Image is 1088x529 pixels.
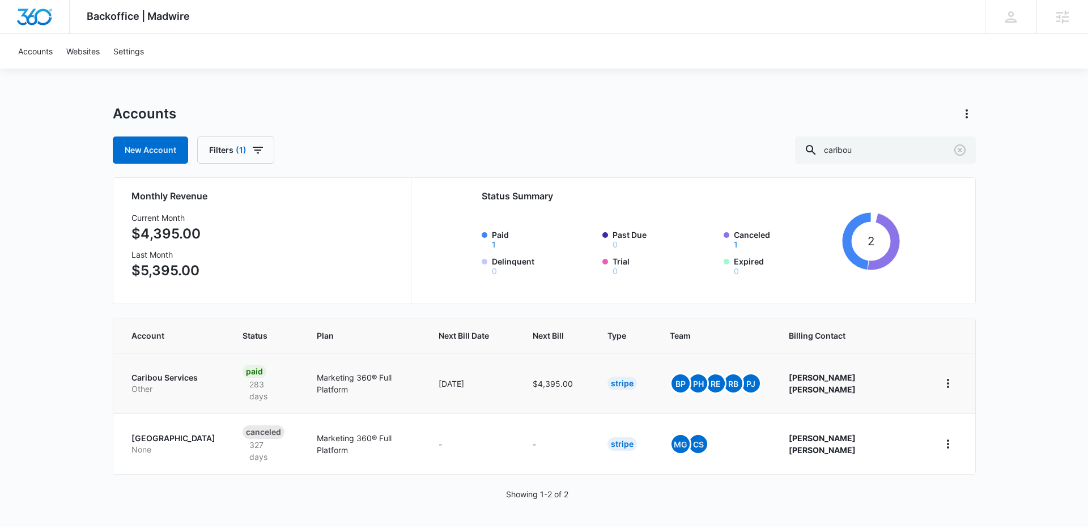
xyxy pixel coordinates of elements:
[734,241,738,249] button: Canceled
[795,136,976,164] input: Search
[789,433,856,455] strong: [PERSON_NAME] [PERSON_NAME]
[131,224,201,244] p: $4,395.00
[533,330,564,342] span: Next Bill
[689,435,707,453] span: CS
[243,439,290,463] p: 327 days
[131,212,201,224] h3: Current Month
[131,249,201,261] h3: Last Month
[607,330,626,342] span: Type
[707,374,725,393] span: RE
[742,374,760,393] span: PJ
[689,374,707,393] span: PH
[789,330,911,342] span: Billing Contact
[87,10,190,22] span: Backoffice | Madwire
[131,261,201,281] p: $5,395.00
[131,372,215,383] p: Caribou Services
[519,413,594,474] td: -
[107,34,151,69] a: Settings
[113,105,176,122] h1: Accounts
[607,437,637,451] div: Stripe
[734,255,838,275] label: Expired
[506,488,568,500] p: Showing 1-2 of 2
[613,255,717,275] label: Trial
[425,353,519,413] td: [DATE]
[243,378,290,402] p: 283 days
[131,383,215,395] p: Other
[317,432,411,456] p: Marketing 360® Full Platform
[243,330,274,342] span: Status
[492,241,496,249] button: Paid
[671,374,690,393] span: BP
[317,372,411,395] p: Marketing 360® Full Platform
[131,433,215,444] p: [GEOGRAPHIC_DATA]
[317,330,411,342] span: Plan
[724,374,742,393] span: RB
[670,330,745,342] span: Team
[59,34,107,69] a: Websites
[131,372,215,394] a: Caribou ServicesOther
[671,435,690,453] span: MG
[131,433,215,455] a: [GEOGRAPHIC_DATA]None
[131,330,199,342] span: Account
[236,146,246,154] span: (1)
[951,141,969,159] button: Clear
[734,229,838,249] label: Canceled
[939,374,957,393] button: home
[492,255,596,275] label: Delinquent
[789,373,856,394] strong: [PERSON_NAME] [PERSON_NAME]
[131,444,215,455] p: None
[243,425,284,439] div: Canceled
[492,229,596,249] label: Paid
[958,105,976,123] button: Actions
[425,413,519,474] td: -
[131,189,397,203] h2: Monthly Revenue
[613,229,717,249] label: Past Due
[868,234,874,248] tspan: 2
[113,136,188,164] a: New Account
[607,377,637,390] div: Stripe
[243,365,266,378] div: Paid
[439,330,489,342] span: Next Bill Date
[482,189,900,203] h2: Status Summary
[939,435,957,453] button: home
[519,353,594,413] td: $4,395.00
[197,136,274,164] button: Filters(1)
[11,34,59,69] a: Accounts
